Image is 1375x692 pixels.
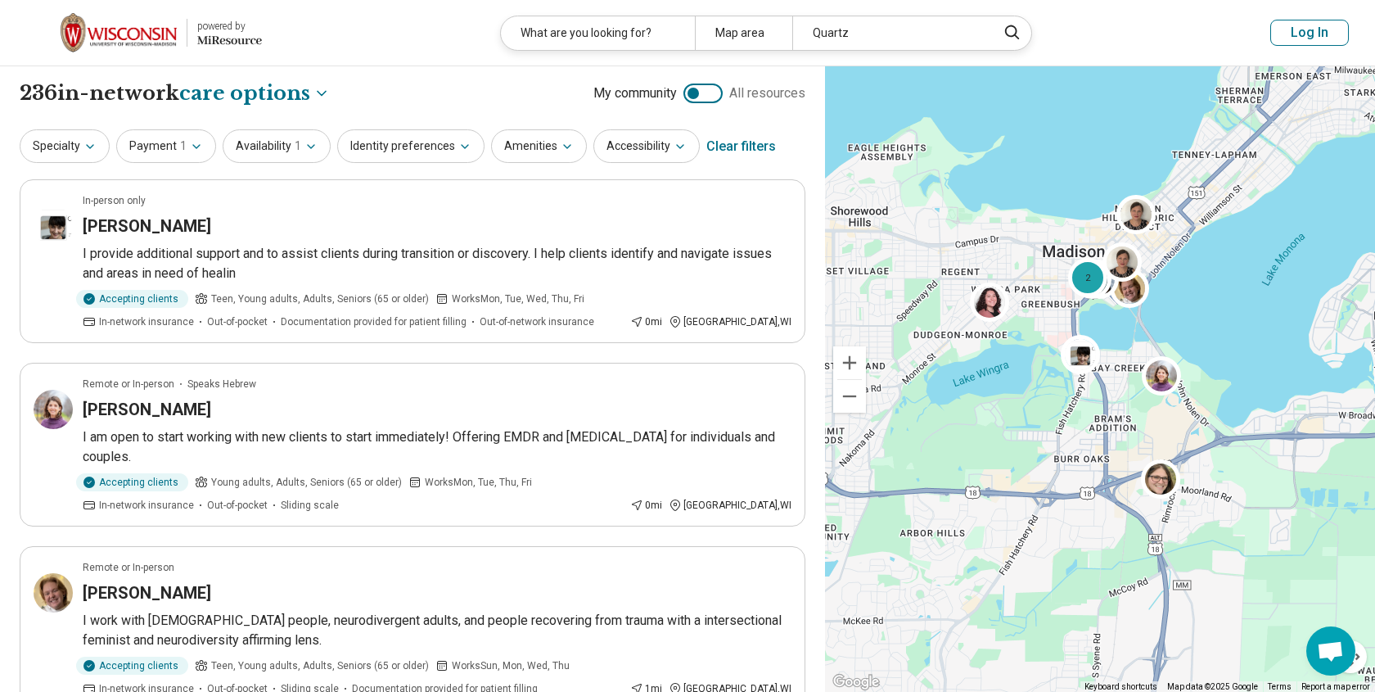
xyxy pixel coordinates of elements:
span: All resources [729,84,805,103]
div: Clear filters [706,127,776,166]
span: Out-of-pocket [207,314,268,329]
img: University of Wisconsin-Madison [61,13,177,52]
p: Remote or In-person [83,377,174,391]
span: care options [179,79,310,107]
div: [GEOGRAPHIC_DATA] , WI [669,498,791,513]
div: powered by [197,19,262,34]
div: Accepting clients [76,473,188,491]
button: Log In [1270,20,1349,46]
div: 0 mi [630,314,662,329]
span: Young adults, Adults, Seniors (65 or older) [211,475,402,490]
div: Quartz [792,16,986,50]
p: In-person only [83,193,146,208]
button: Amenities [491,129,587,163]
span: Map data ©2025 Google [1167,682,1258,691]
button: Zoom in [833,346,866,379]
span: Out-of-network insurance [480,314,594,329]
div: Map area [695,16,792,50]
h3: [PERSON_NAME] [83,215,211,237]
span: 1 [180,138,187,155]
div: What are you looking for? [501,16,695,50]
h3: [PERSON_NAME] [83,581,211,604]
h3: [PERSON_NAME] [83,398,211,421]
a: Terms (opens in new tab) [1268,682,1292,691]
a: Report a map error [1301,682,1370,691]
div: 0 mi [630,498,662,513]
button: Availability1 [223,129,331,163]
span: Works Mon, Tue, Thu, Fri [425,475,532,490]
button: Specialty [20,129,110,163]
span: Works Mon, Tue, Wed, Thu, Fri [452,292,584,306]
span: My community [593,84,677,103]
span: Sliding scale [281,498,339,513]
div: Open chat [1306,626,1355,676]
span: Documentation provided for patient filling [281,314,467,329]
h1: 236 in-network [20,79,330,107]
div: Accepting clients [76,657,188,675]
div: [GEOGRAPHIC_DATA] , WI [669,314,791,329]
p: I am open to start working with new clients to start immediately! Offering EMDR and [MEDICAL_DATA... [83,427,791,467]
a: University of Wisconsin-Madisonpowered by [26,13,262,52]
button: Identity preferences [337,129,485,163]
button: Payment1 [116,129,216,163]
span: In-network insurance [99,314,194,329]
span: In-network insurance [99,498,194,513]
span: Works Sun, Mon, Wed, Thu [452,658,570,673]
button: Accessibility [593,129,700,163]
p: I work with [DEMOGRAPHIC_DATA] people, neurodivergent adults, and people recovering from trauma w... [83,611,791,650]
span: Teen, Young adults, Adults, Seniors (65 or older) [211,292,429,306]
p: I provide additional support and to assist clients during transition or discovery. I help clients... [83,244,791,283]
button: Care options [179,79,330,107]
span: Teen, Young adults, Adults, Seniors (65 or older) [211,658,429,673]
span: Out-of-pocket [207,498,268,513]
span: Speaks Hebrew [187,377,256,391]
p: Remote or In-person [83,560,174,575]
div: 2 [1068,258,1107,297]
span: 1 [295,138,301,155]
div: Accepting clients [76,290,188,308]
button: Zoom out [833,380,866,413]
